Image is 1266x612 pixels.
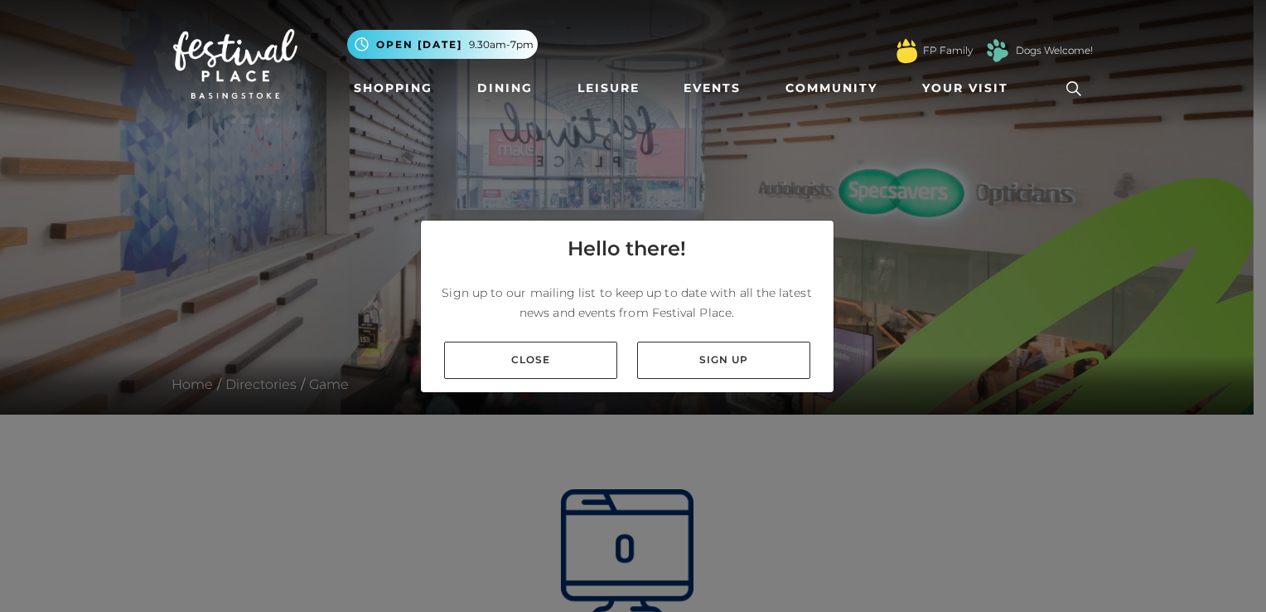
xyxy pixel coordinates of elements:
[1016,43,1093,58] a: Dogs Welcome!
[568,234,686,264] h4: Hello there!
[916,73,1023,104] a: Your Visit
[434,283,820,323] p: Sign up to our mailing list to keep up to date with all the latest news and events from Festival ...
[376,37,462,52] span: Open [DATE]
[677,73,747,104] a: Events
[444,342,617,379] a: Close
[347,30,538,59] button: Open [DATE] 9.30am-7pm
[922,80,1008,97] span: Your Visit
[779,73,884,104] a: Community
[923,43,973,58] a: FP Family
[571,73,646,104] a: Leisure
[347,73,439,104] a: Shopping
[173,29,297,99] img: Festival Place Logo
[637,342,810,379] a: Sign up
[469,37,534,52] span: 9.30am-7pm
[471,73,539,104] a: Dining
